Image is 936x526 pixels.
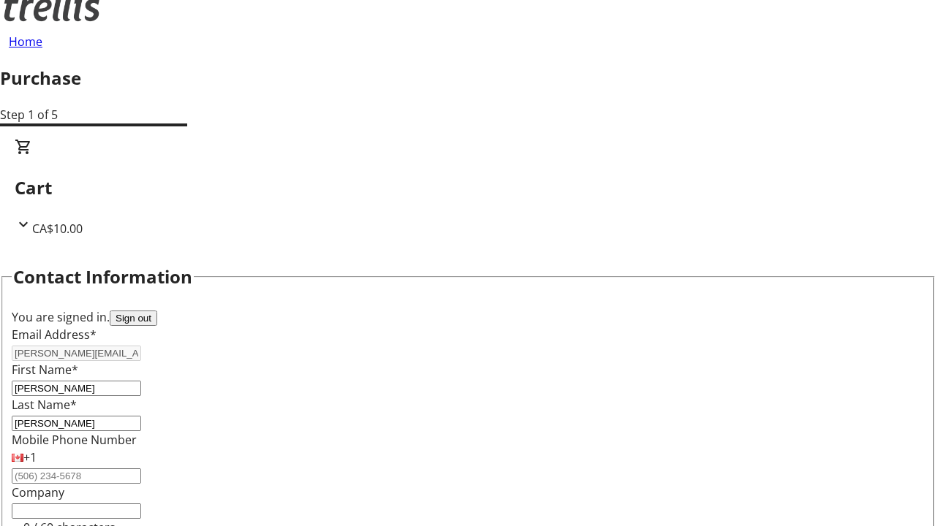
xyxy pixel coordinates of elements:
input: (506) 234-5678 [12,468,141,484]
div: CartCA$10.00 [15,138,921,237]
label: Mobile Phone Number [12,432,137,448]
h2: Contact Information [13,264,192,290]
label: Email Address* [12,327,97,343]
label: First Name* [12,362,78,378]
button: Sign out [110,310,157,326]
label: Company [12,484,64,500]
label: Last Name* [12,397,77,413]
h2: Cart [15,175,921,201]
span: CA$10.00 [32,221,83,237]
div: You are signed in. [12,308,924,326]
